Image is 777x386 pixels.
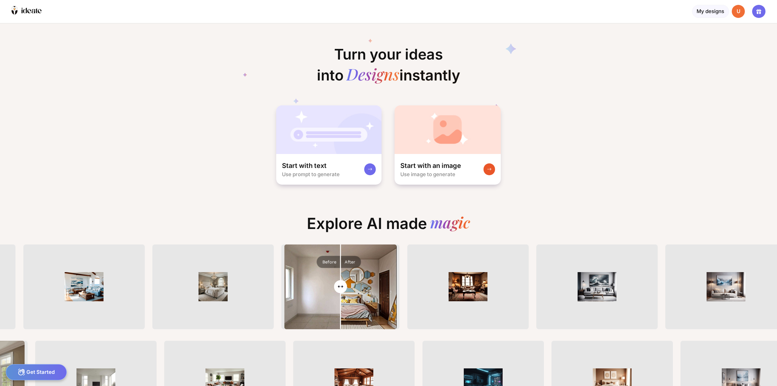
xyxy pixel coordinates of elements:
div: Use image to generate [400,171,455,177]
img: Thumbnailtext2image_00675_.png [574,272,620,301]
img: startWithImageCardBg.jpg [395,105,501,154]
div: My designs [692,5,729,18]
div: Explore AI made [301,214,476,238]
div: U [732,5,745,18]
img: Thumbnailexplore-image9.png [190,272,236,301]
img: Thumbnailtext2image_00678_.png [703,272,749,301]
div: Use prompt to generate [282,171,340,177]
div: Start with text [282,161,327,170]
img: startWithTextCardBg.jpg [276,105,382,154]
img: Thumbnailtext2image_00673_.png [445,272,491,301]
div: magic [430,214,470,233]
div: Get Started [6,364,67,380]
img: After image [284,244,398,329]
div: Start with an image [400,161,461,170]
img: ThumbnailOceanlivingroom.png [61,272,107,301]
